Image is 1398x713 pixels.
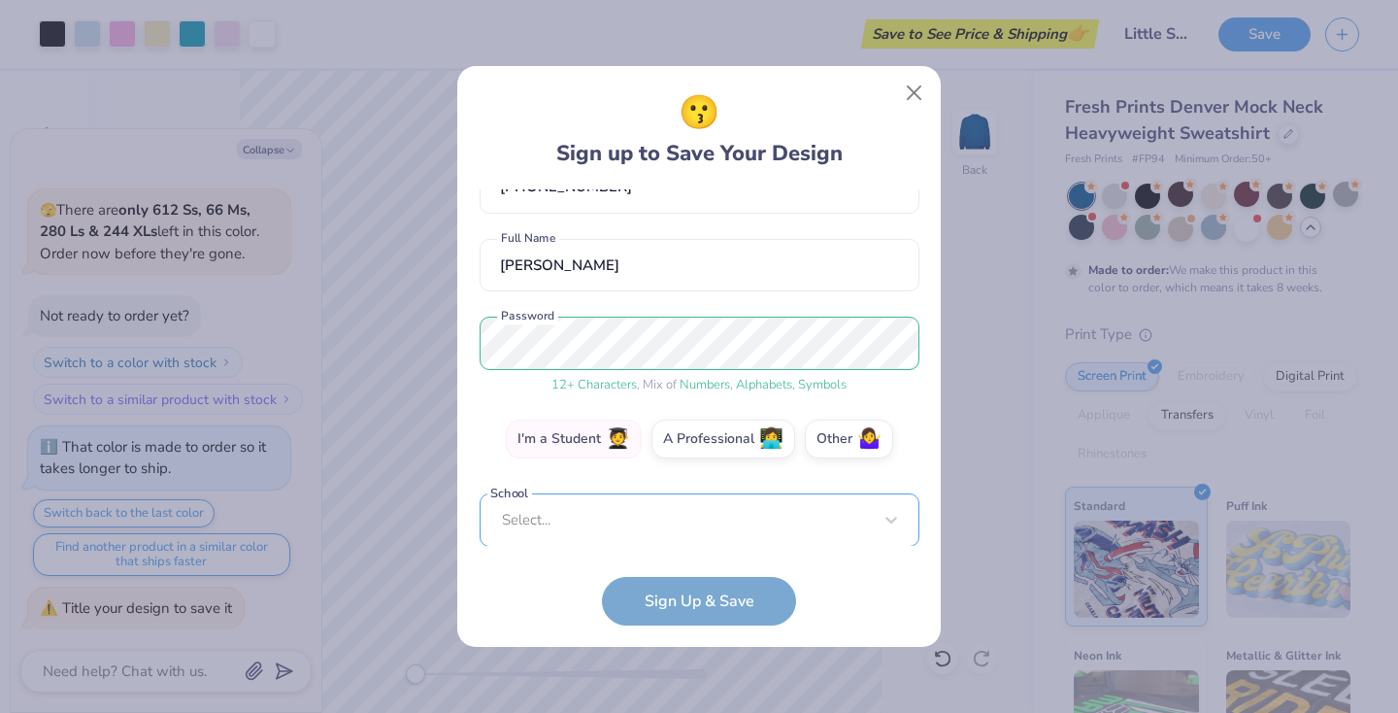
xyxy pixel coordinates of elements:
label: School [487,485,532,503]
span: 🧑‍🎓 [606,428,630,451]
button: Close [896,75,933,112]
span: Alphabets [736,376,792,393]
span: Numbers [680,376,730,393]
label: Other [805,420,893,458]
span: 😗 [679,88,719,138]
label: I'm a Student [506,420,642,458]
label: A Professional [651,420,795,458]
div: Sign up to Save Your Design [556,88,843,170]
span: Symbols [798,376,847,393]
span: 🤷‍♀️ [857,428,882,451]
div: , Mix of , , [480,376,919,395]
span: 12 + Characters [551,376,637,393]
span: 👩‍💻 [759,428,783,451]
